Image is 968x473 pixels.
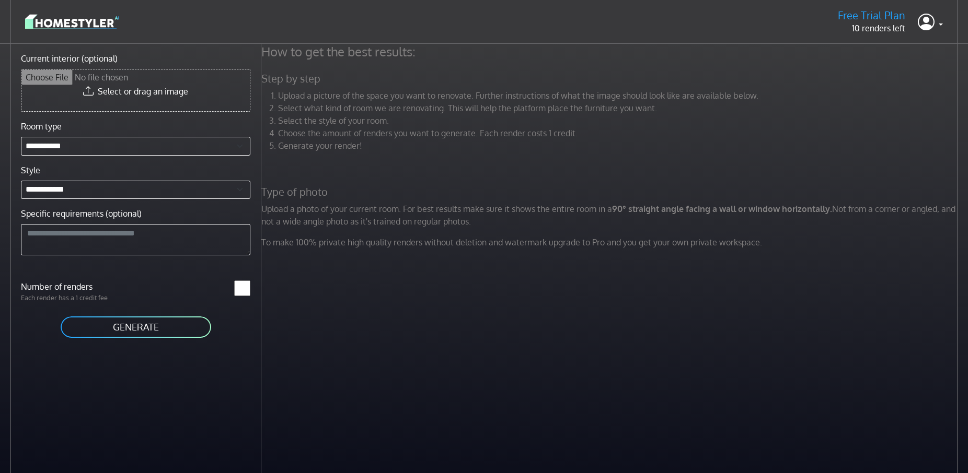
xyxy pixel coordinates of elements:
[612,204,832,214] strong: 90° straight angle facing a wall or window horizontally.
[278,127,960,139] li: Choose the amount of renders you want to generate. Each render costs 1 credit.
[278,139,960,152] li: Generate your render!
[278,89,960,102] li: Upload a picture of the space you want to renovate. Further instructions of what the image should...
[255,203,966,228] p: Upload a photo of your current room. For best results make sure it shows the entire room in a Not...
[255,185,966,198] h5: Type of photo
[21,120,62,133] label: Room type
[838,9,905,22] h5: Free Trial Plan
[255,44,966,60] h4: How to get the best results:
[21,164,40,176] label: Style
[15,293,136,303] p: Each render has a 1 credit fee
[21,52,118,65] label: Current interior (optional)
[25,13,119,31] img: logo-3de290ba35641baa71223ecac5eacb59cb85b4c7fdf211dc9aaecaaee71ea2f8.svg
[838,22,905,34] p: 10 renders left
[255,72,966,85] h5: Step by step
[15,280,136,293] label: Number of renders
[21,207,142,220] label: Specific requirements (optional)
[255,236,966,249] p: To make 100% private high quality renders without deletion and watermark upgrade to Pro and you g...
[60,315,212,339] button: GENERATE
[278,114,960,127] li: Select the style of your room.
[278,102,960,114] li: Select what kind of room we are renovating. This will help the platform place the furniture you w...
